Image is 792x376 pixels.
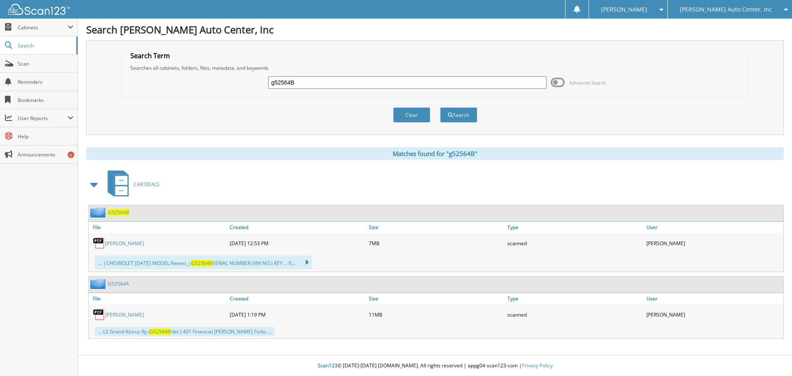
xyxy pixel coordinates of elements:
[86,147,784,160] div: Matches found for "g52564B"
[228,222,367,233] a: Created
[505,235,644,251] div: scanned
[134,181,160,188] span: CAR DEALS
[191,260,212,267] span: G52564B
[89,222,228,233] a: File
[367,306,506,323] div: 11MB
[505,306,644,323] div: scanned
[18,60,73,67] span: Scan
[18,78,73,85] span: Reminders
[393,107,430,123] button: Clear
[126,64,744,71] div: Searches all cabinets, folders, files, metadata, and keywords
[440,107,477,123] button: Search
[644,306,783,323] div: [PERSON_NAME]
[569,80,606,86] span: Advanced Search
[93,237,105,249] img: PDF.png
[89,293,228,304] a: File
[8,4,70,15] img: scan123-logo-white.svg
[105,240,144,247] a: [PERSON_NAME]
[644,293,783,304] a: User
[18,42,72,49] span: Search
[228,293,367,304] a: Created
[108,280,129,287] a: G52564A
[90,279,108,289] img: folder2.png
[367,222,506,233] a: Size
[93,308,105,321] img: PDF.png
[644,222,783,233] a: User
[644,235,783,251] div: [PERSON_NAME]
[228,306,367,323] div: [DATE] 1:19 PM
[103,168,160,201] a: CAR DEALS
[108,209,129,216] a: G52564B
[367,235,506,251] div: 7MB
[86,23,784,36] h1: Search [PERSON_NAME] Auto Center, Inc
[228,235,367,251] div: [DATE] 12:53 PM
[505,293,644,304] a: Type
[95,327,275,336] div: ... LS Grand Alorus Ry i ‘del ] 401 Financial [PERSON_NAME] Forks ...
[318,362,337,369] span: Scan123
[90,207,108,218] img: folder2.png
[18,97,73,104] span: Bookmarks
[68,151,74,158] div: 6
[105,311,144,318] a: [PERSON_NAME]
[18,115,68,122] span: User Reports
[95,255,312,270] div: ... |CHEVROLET [DATE] MODEL Neeeo_| SERIAL NUMBER (VIN NO.) KEY ... fi...
[367,293,506,304] a: Size
[126,51,174,60] legend: Search Term
[505,222,644,233] a: Type
[601,7,647,12] span: [PERSON_NAME]
[18,24,68,31] span: Cabinets
[78,356,792,376] div: © [DATE]-[DATE] [DOMAIN_NAME]. All rights reserved | appg04-scan123-com |
[149,328,171,335] span: G52564B
[680,7,772,12] span: [PERSON_NAME] Auto Center, Inc
[18,151,73,158] span: Announcements
[522,362,553,369] a: Privacy Policy
[18,133,73,140] span: Help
